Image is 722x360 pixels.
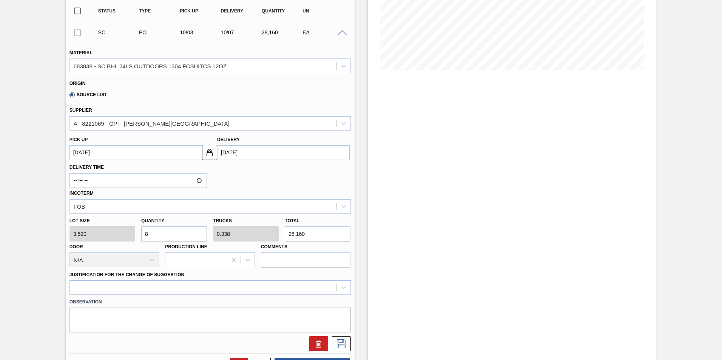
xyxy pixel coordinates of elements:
button: locked [202,145,217,160]
input: mm/dd/yyyy [217,145,350,160]
div: Status [96,8,142,14]
label: Production Line [165,244,207,249]
div: Quantity [260,8,305,14]
label: Lot size [69,215,135,226]
div: Pick up [178,8,224,14]
div: 28,160 [260,29,305,35]
label: Total [285,218,299,223]
label: Observation [69,297,351,308]
div: Delete Suggestion [305,336,328,351]
div: UN [301,8,346,14]
div: Suggestion Created [96,29,142,35]
label: Source List [69,92,107,97]
div: 683838 - SC BHL 24LS OUTDOORS 1304 FCSUITCS 12OZ [74,63,227,69]
div: A - 8221069 - GPI - [PERSON_NAME][GEOGRAPHIC_DATA] [74,120,230,126]
label: Comments [261,242,351,252]
label: Door [69,244,83,249]
input: mm/dd/yyyy [69,145,202,160]
label: Justification for the Change of Suggestion [69,272,184,277]
label: Pick up [69,137,88,142]
label: Delivery [217,137,240,142]
div: Save Suggestion [328,336,351,351]
div: 10/07/2025 [219,29,265,35]
label: Delivery Time [69,162,207,173]
div: Delivery [219,8,265,14]
label: Incoterm [69,191,94,196]
div: 10/03/2025 [178,29,224,35]
div: FOB [74,203,85,209]
label: Origin [69,81,86,86]
div: EA [301,29,346,35]
label: Supplier [69,108,92,113]
div: Type [137,8,183,14]
img: locked [205,148,214,157]
label: Material [69,50,93,55]
label: Quantity [141,218,164,223]
div: Purchase order [137,29,183,35]
label: Trucks [213,218,232,223]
